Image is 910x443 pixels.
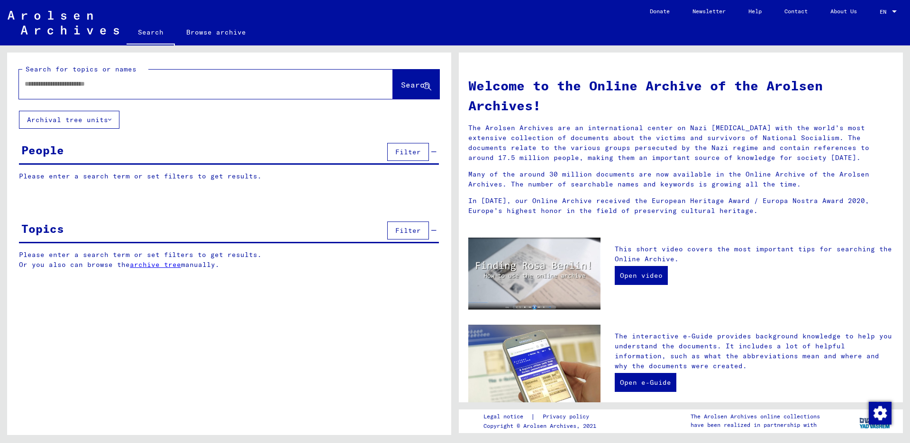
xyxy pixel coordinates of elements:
[483,412,531,422] a: Legal notice
[691,412,820,421] p: The Arolsen Archives online collections
[26,65,136,73] mat-label: Search for topics or names
[483,412,601,422] div: |
[387,221,429,239] button: Filter
[468,196,893,216] p: In [DATE], our Online Archive received the European Heritage Award / Europa Nostra Award 2020, Eu...
[127,21,175,45] a: Search
[21,220,64,237] div: Topics
[395,148,421,156] span: Filter
[130,260,181,269] a: archive tree
[401,80,429,89] span: Search
[468,123,893,163] p: The Arolsen Archives are an international center on Nazi [MEDICAL_DATA] with the world’s most ext...
[535,412,601,422] a: Privacy policy
[880,9,890,15] span: EN
[8,11,119,35] img: Arolsen_neg.svg
[21,142,64,159] div: People
[395,226,421,235] span: Filter
[615,331,893,371] p: The interactive e-Guide provides background knowledge to help you understand the documents. It in...
[483,422,601,430] p: Copyright © Arolsen Archives, 2021
[468,169,893,189] p: Many of the around 30 million documents are now available in the Online Archive of the Arolsen Ar...
[869,402,892,425] img: Change consent
[468,76,893,115] h1: Welcome to the Online Archive of the Arolsen Archives!
[857,409,893,433] img: yv_logo.png
[615,266,668,285] a: Open video
[468,238,601,310] img: video.jpg
[175,21,257,44] a: Browse archive
[691,421,820,429] p: have been realized in partnership with
[615,244,893,264] p: This short video covers the most important tips for searching the Online Archive.
[19,250,439,270] p: Please enter a search term or set filters to get results. Or you also can browse the manually.
[19,111,119,129] button: Archival tree units
[387,143,429,161] button: Filter
[468,325,601,413] img: eguide.jpg
[615,373,676,392] a: Open e-Guide
[393,70,439,99] button: Search
[19,171,439,181] p: Please enter a search term or set filters to get results.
